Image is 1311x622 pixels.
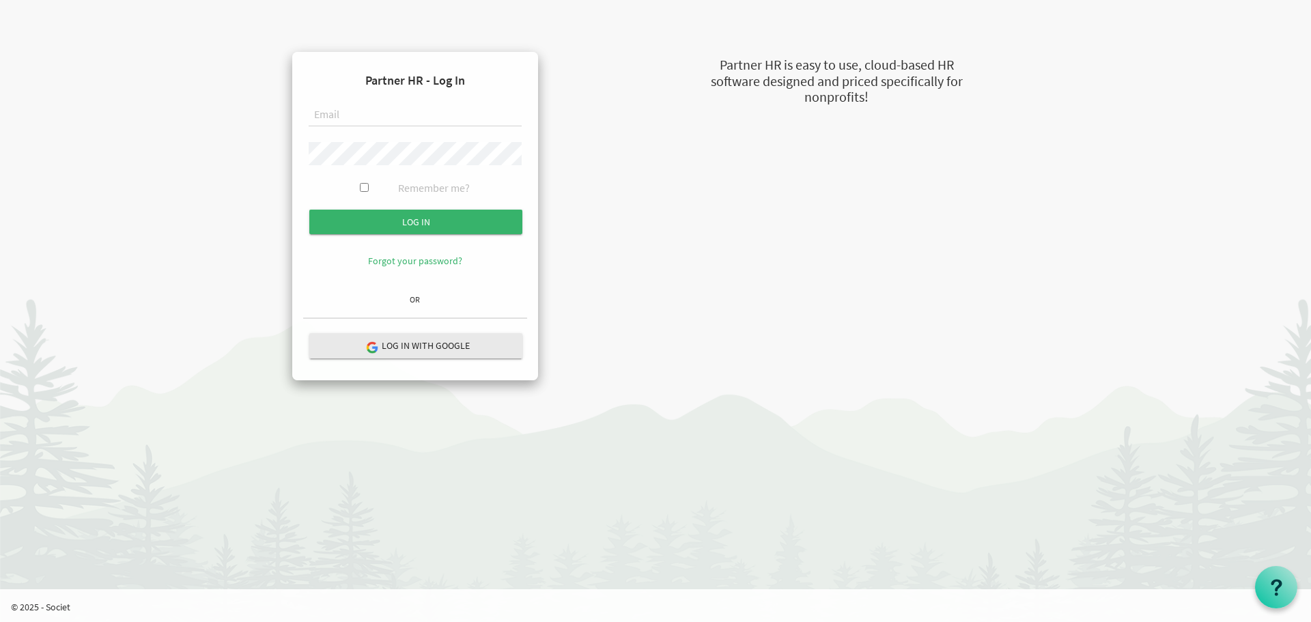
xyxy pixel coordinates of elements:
[303,295,527,304] h6: OR
[309,210,522,234] input: Log in
[368,255,462,267] a: Forgot your password?
[642,55,1031,75] div: Partner HR is easy to use, cloud-based HR
[11,600,1311,614] p: © 2025 - Societ
[642,87,1031,107] div: nonprofits!
[309,333,522,358] button: Log in with Google
[398,180,470,196] label: Remember me?
[303,63,527,98] h4: Partner HR - Log In
[309,104,522,127] input: Email
[642,72,1031,91] div: software designed and priced specifically for
[365,341,378,353] img: google-logo.png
